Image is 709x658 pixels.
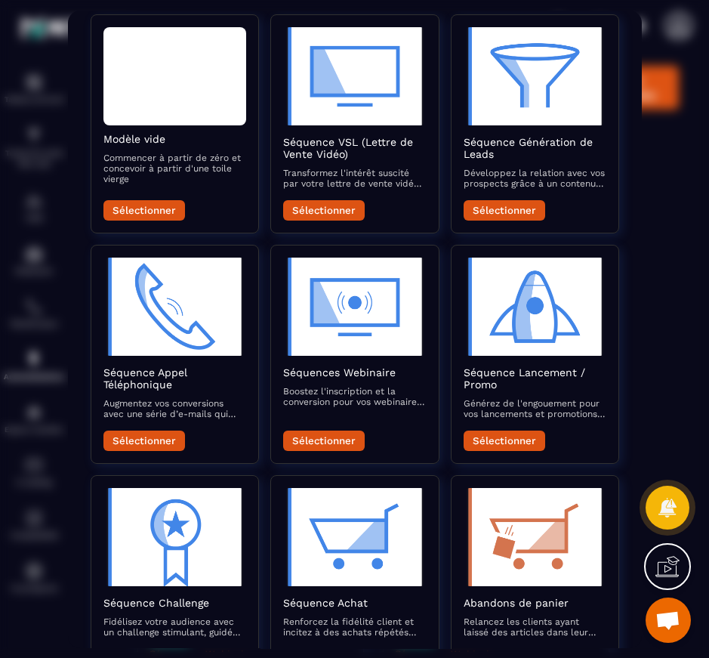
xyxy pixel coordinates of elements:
h2: Séquence Génération de Leads [463,136,606,160]
img: automation-objective-icon [103,258,246,356]
a: Open chat [646,598,691,643]
p: Transformez l'intérêt suscité par votre lettre de vente vidéo en actions concrètes avec des e-mai... [283,168,426,189]
h2: Séquence Challenge [103,597,246,609]
h2: Séquence VSL (Lettre de Vente Vidéo) [283,136,426,160]
h2: Abandons de panier [463,597,606,609]
img: automation-objective-icon [283,488,426,586]
h2: Séquence Lancement / Promo [463,366,606,391]
h2: Séquences Webinaire [283,366,426,378]
img: automation-objective-icon [283,258,426,356]
p: Développez la relation avec vos prospects grâce à un contenu attractif qui les accompagne vers la... [463,168,606,189]
button: Sélectionner [103,431,185,451]
p: Renforcez la fidélité client et incitez à des achats répétés avec des e-mails post-achat qui valo... [283,616,426,638]
button: Sélectionner [283,200,365,221]
img: automation-objective-icon [103,488,246,586]
img: automation-objective-icon [463,258,606,356]
button: Sélectionner [463,431,544,451]
button: Sélectionner [103,200,185,221]
button: Sélectionner [463,200,544,221]
h2: Séquence Appel Téléphonique [103,366,246,391]
p: Fidélisez votre audience avec un challenge stimulant, guidé par des e-mails encourageants et éduc... [103,616,246,638]
p: Commencer à partir de zéro et concevoir à partir d'une toile vierge [103,153,246,184]
button: Sélectionner [283,431,365,451]
h2: Séquence Achat [283,597,426,609]
p: Augmentez vos conversions avec une série d’e-mails qui préparent et suivent vos appels commerciaux [103,398,246,419]
h2: Modèle vide [103,133,246,145]
img: automation-objective-icon [463,488,606,586]
img: automation-objective-icon [283,27,426,125]
p: Boostez l'inscription et la conversion pour vos webinaires avec des e-mails qui informent, rappel... [283,386,426,407]
p: Générez de l'engouement pour vos lancements et promotions avec une séquence d’e-mails captivante ... [463,398,606,419]
p: Relancez les clients ayant laissé des articles dans leur panier avec une séquence d'emails rappel... [463,616,606,638]
img: automation-objective-icon [463,27,606,125]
